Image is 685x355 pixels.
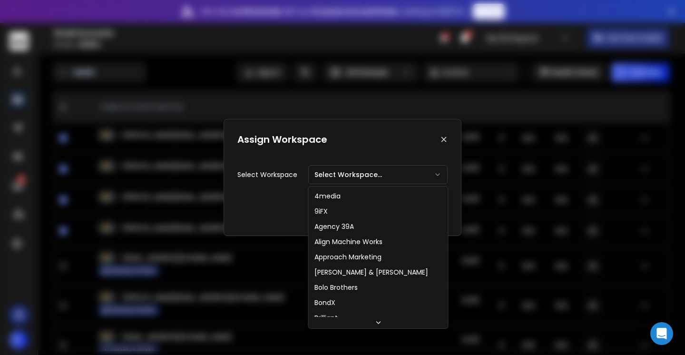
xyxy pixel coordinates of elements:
div: 9iFX [314,207,328,216]
p: Select Workspace [237,170,299,179]
div: BondX [314,298,335,307]
div: Open Intercom Messenger [650,322,673,345]
div: Align Machine Works [314,237,382,247]
div: 4media [314,191,341,201]
div: Brilliant [314,313,338,323]
h1: Assign Workspace [237,133,327,146]
div: [PERSON_NAME] & [PERSON_NAME] [314,267,428,277]
div: Bolo Brothers [314,283,358,292]
div: Approach Marketing [314,252,382,262]
button: Select Workspace... [308,165,448,184]
div: Agency 39A [314,222,354,231]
